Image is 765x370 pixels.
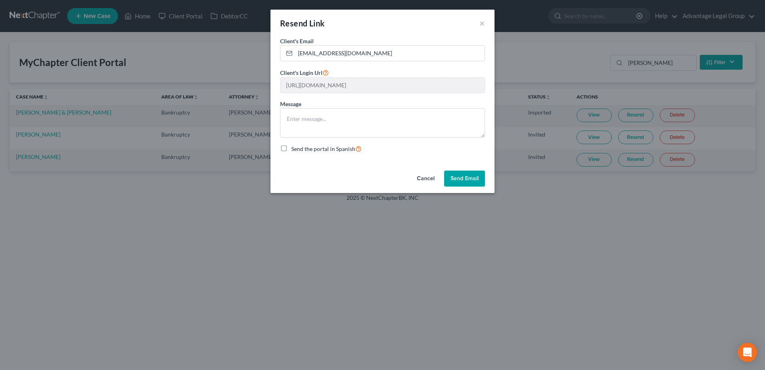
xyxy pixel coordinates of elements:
[411,171,441,187] button: Cancel
[280,78,485,93] input: --
[444,171,485,187] button: Send Email
[280,38,314,44] span: Client's Email
[291,145,355,152] span: Send the portal in Spanish
[295,46,485,61] input: Enter email...
[738,343,757,362] div: Open Intercom Messenger
[479,18,485,28] button: ×
[280,18,324,29] div: Resend Link
[280,100,301,108] label: Message
[280,68,329,77] label: Client's Login Url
